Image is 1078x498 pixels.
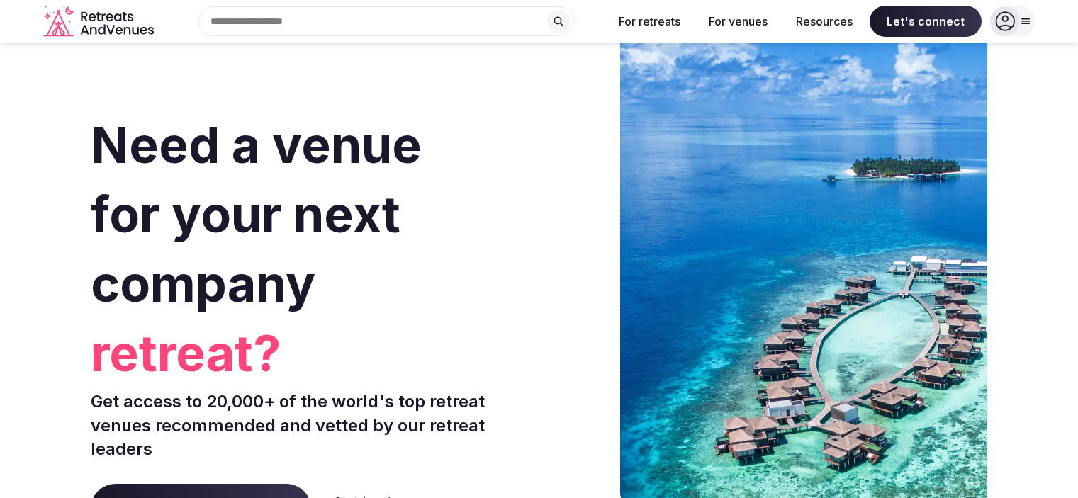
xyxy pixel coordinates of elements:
p: Get access to 20,000+ of the world's top retreat venues recommended and vetted by our retreat lea... [91,390,534,461]
button: For venues [697,6,779,37]
a: Visit the homepage [43,6,157,38]
button: For retreats [607,6,692,37]
svg: Retreats and Venues company logo [43,6,157,38]
span: Need a venue for your next company [91,115,422,314]
span: retreat? [91,319,534,388]
button: Resources [785,6,864,37]
span: Let's connect [870,6,982,37]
